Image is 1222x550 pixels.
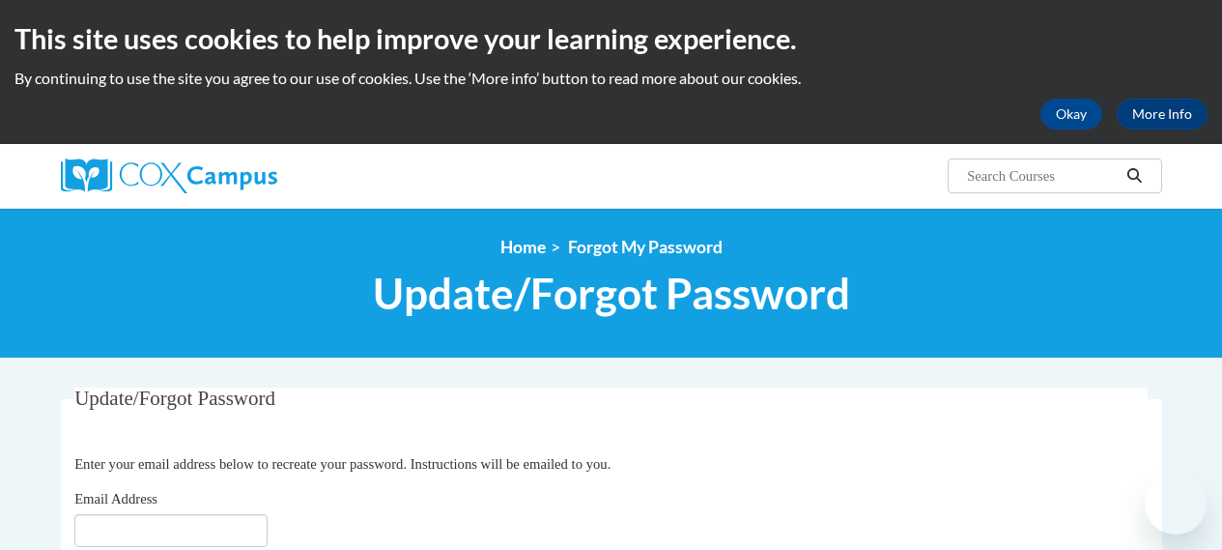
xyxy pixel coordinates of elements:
a: Home [500,237,546,257]
button: Okay [1040,99,1102,130]
a: More Info [1117,99,1208,130]
img: Cox Campus [61,159,277,193]
p: By continuing to use the site you agree to our use of cookies. Use the ‘More info’ button to read... [14,68,1208,89]
button: Search [1120,164,1149,188]
span: Update/Forgot Password [373,268,850,319]
input: Email [74,514,268,547]
span: Forgot My Password [568,237,723,257]
h2: This site uses cookies to help improve your learning experience. [14,19,1208,58]
input: Search Courses [965,164,1120,188]
iframe: Button to launch messaging window [1145,473,1207,535]
span: Email Address [74,491,157,507]
span: Update/Forgot Password [74,387,275,410]
a: Cox Campus [61,159,409,193]
span: Enter your email address below to recreate your password. Instructions will be emailed to you. [74,456,611,472]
